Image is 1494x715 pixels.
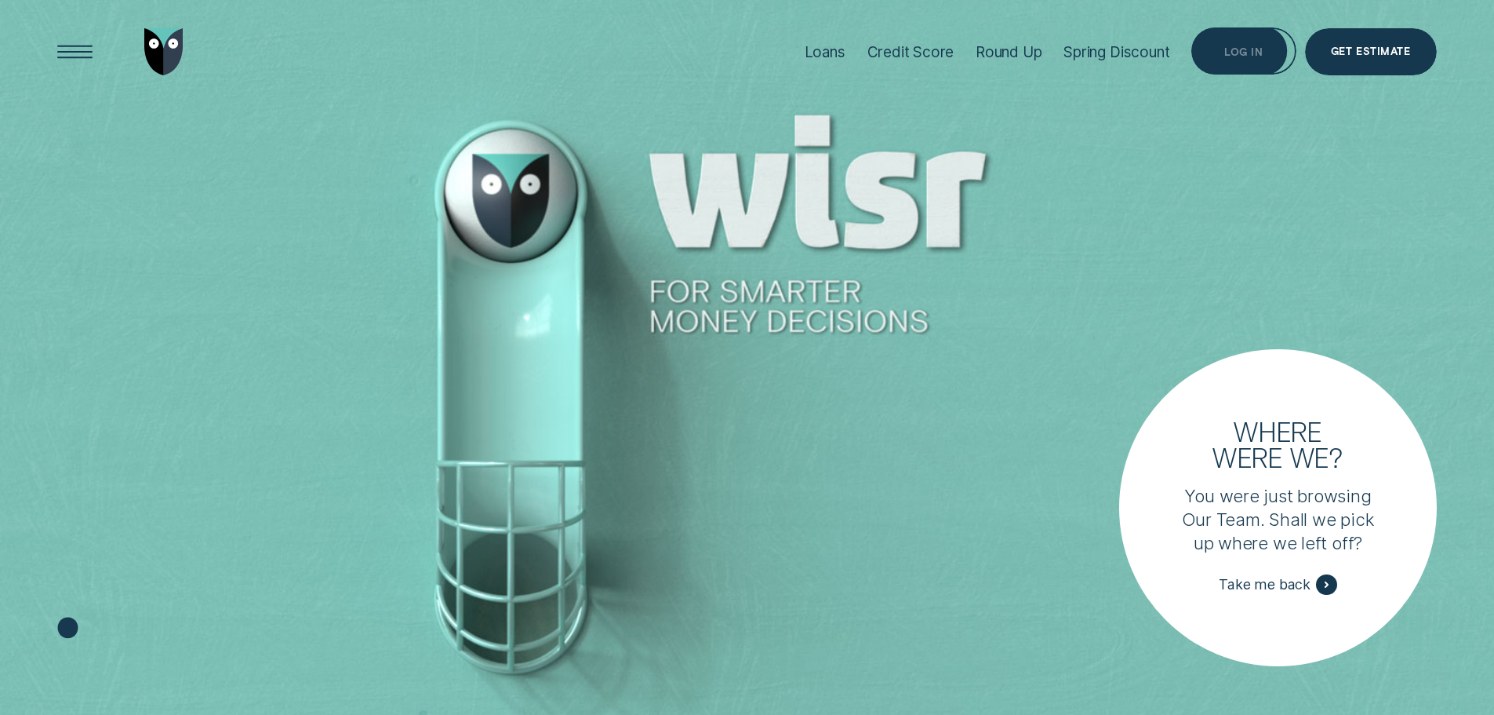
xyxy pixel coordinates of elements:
[1191,27,1296,75] button: Log in
[1219,576,1310,593] span: Take me back
[1224,47,1263,57] div: Log in
[1119,349,1436,666] a: Where were we?You were just browsing Our Team. Shall we pick up where we left off?Take me back
[805,43,845,61] div: Loans
[52,28,99,75] button: Open Menu
[144,28,184,75] img: Wisr
[1063,43,1169,61] div: Spring Discount
[1305,28,1437,75] a: Get Estimate
[1201,418,1355,470] h3: Where were we?
[1173,484,1383,555] p: You were just browsing Our Team. Shall we pick up where we left off?
[867,43,954,61] div: Credit Score
[976,43,1042,61] div: Round Up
